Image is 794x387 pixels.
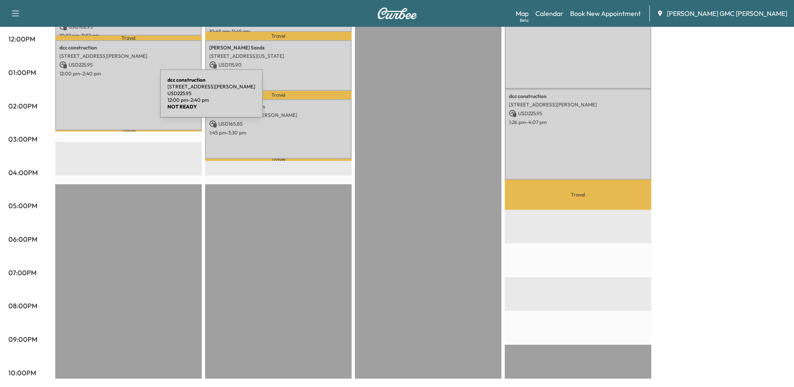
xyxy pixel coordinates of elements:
b: NOT READY [167,103,197,110]
p: Travel [55,130,202,132]
p: Travel [205,32,352,40]
p: USD 115.90 [209,61,347,69]
p: 1:26 pm - 4:07 pm [509,119,647,126]
p: USD 165.85 [209,120,347,128]
p: [STREET_ADDRESS][PERSON_NAME] [167,83,255,90]
a: Book New Appointment [570,8,641,18]
p: Travel [505,180,651,210]
p: 12:00 pm - 2:40 pm [59,70,198,77]
p: Travel [205,159,352,161]
a: Calendar [535,8,563,18]
p: [STREET_ADDRESS][PERSON_NAME] [209,112,347,119]
p: 07:00PM [8,268,36,278]
p: 10:52 am - 11:52 am [59,32,198,39]
p: [STREET_ADDRESS][PERSON_NAME] [509,101,647,108]
p: [PERSON_NAME] migan [209,103,347,110]
p: USD 225.95 [509,110,647,117]
a: MapBeta [516,8,529,18]
img: Curbee Logo [377,8,417,19]
p: USD 225.95 [167,90,255,97]
p: 12:00PM [8,34,35,44]
p: [STREET_ADDRESS][PERSON_NAME] [59,53,198,59]
p: 10:00PM [8,368,36,378]
p: [STREET_ADDRESS][US_STATE] [209,53,347,59]
p: 08:00PM [8,301,37,311]
p: 03:00PM [8,134,37,144]
p: 10:45 am - 11:45 am [209,28,347,35]
p: [PERSON_NAME] Sands [209,44,347,51]
p: 02:00PM [8,101,37,111]
p: Travel [205,91,352,99]
b: dcc construction [167,77,206,83]
p: dcc construction [509,93,647,100]
p: dcc construction [59,44,198,51]
p: 04:00PM [8,168,38,178]
p: 12:00 pm - 1:30 pm [209,70,347,77]
p: 05:00PM [8,201,37,211]
p: 06:00PM [8,234,37,244]
p: 12:00 pm - 2:40 pm [167,97,255,103]
div: Beta [520,17,529,23]
p: 09:00PM [8,334,37,344]
p: USD 225.95 [59,61,198,69]
p: 1:45 pm - 3:30 pm [209,129,347,136]
p: Travel [55,36,202,40]
span: [PERSON_NAME] GMC [PERSON_NAME] [667,8,787,18]
p: 01:00PM [8,67,36,77]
